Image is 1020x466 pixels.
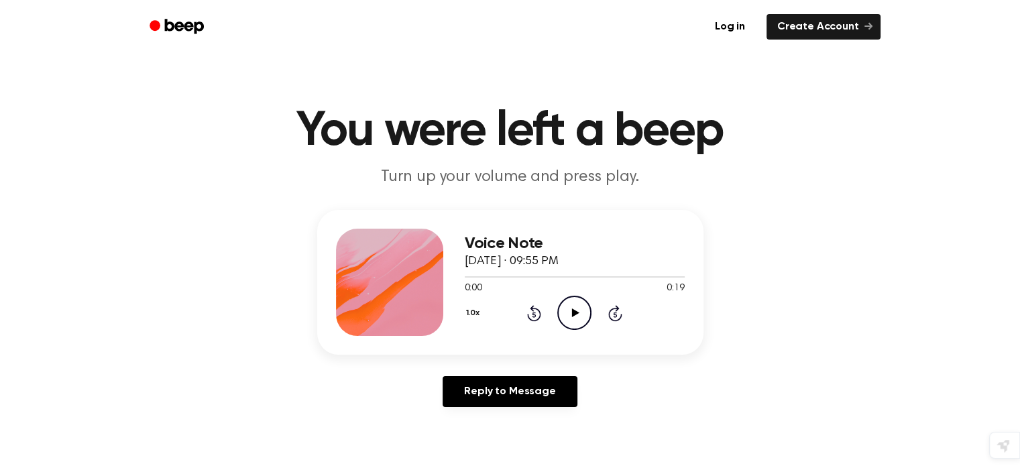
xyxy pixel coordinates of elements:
span: [DATE] · 09:55 PM [465,255,559,268]
span: 0:19 [667,282,684,296]
p: Turn up your volume and press play. [253,166,768,188]
a: Create Account [767,14,881,40]
span: 0:00 [465,282,482,296]
a: Beep [140,14,216,40]
a: Reply to Message [443,376,577,407]
button: 1.0x [465,302,485,325]
h1: You were left a beep [167,107,854,156]
h3: Voice Note [465,235,685,253]
a: Log in [701,11,758,42]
